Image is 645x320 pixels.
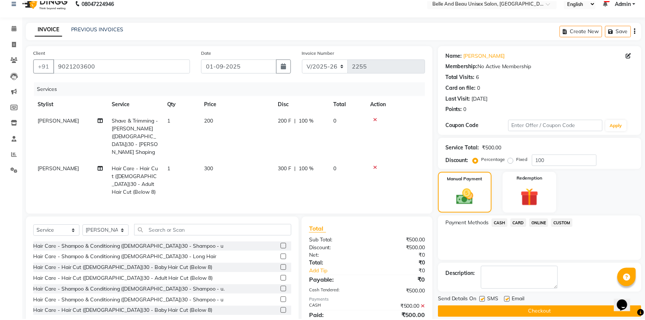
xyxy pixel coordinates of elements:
a: PREVIOUS INVOICES [72,25,124,32]
input: Search or Scan [135,225,293,236]
div: Payable: [306,276,370,285]
input: Search by Name/Mobile/Email/Code [54,59,191,73]
span: ONLINE [533,219,553,228]
div: ₹500.00 [370,237,434,244]
div: [DATE] [475,95,491,102]
th: Action [369,96,428,113]
span: 200 F [280,117,293,125]
a: INVOICE [35,22,63,36]
div: Net: [306,252,370,260]
th: Qty [164,96,201,113]
button: +91 [34,59,54,73]
th: Price [201,96,276,113]
div: ₹0 [370,252,434,260]
div: 0 [467,105,470,113]
label: Percentage [485,156,509,163]
span: 0 [336,165,339,172]
div: Discount: [306,244,370,252]
div: ₹0 [370,276,434,285]
th: Stylist [34,96,108,113]
div: Hair Care - Hair Cut ([DEMOGRAPHIC_DATA])30 - Baby Hair Cut (Below 8) [34,308,214,316]
span: Send Details On [441,296,480,305]
div: 6 [480,73,483,81]
div: Coupon Code [449,121,512,129]
span: Total [311,225,328,233]
div: Services [34,82,434,96]
div: Last Visit: [449,95,474,102]
div: Hair Care - Shampoo & Conditioning ([DEMOGRAPHIC_DATA])30 - Shampoo - u. [34,286,226,294]
div: ₹0 [381,268,434,276]
label: Date [203,49,213,56]
div: ₹0 [370,260,434,268]
a: Add Tip [306,268,380,276]
div: Payments [311,297,428,304]
button: Save [610,25,636,37]
div: Hair Care - Shampoo & Conditioning ([DEMOGRAPHIC_DATA])30 - Shampoo - u [34,297,225,305]
div: Hair Care - Hair Cut ([DEMOGRAPHIC_DATA])30 - Adult Hair Cut (Below 8) [34,275,214,283]
div: Description: [449,270,479,278]
div: Hair Care - Shampoo & Conditioning ([DEMOGRAPHIC_DATA])30 - Shampoo - u [34,243,225,251]
span: 300 F [280,165,293,173]
span: [PERSON_NAME] [38,117,80,124]
iframe: chat widget [619,290,642,313]
div: Points: [449,105,466,113]
label: Manual Payment [450,176,486,183]
span: [PERSON_NAME] [38,165,80,172]
span: Email [516,296,528,305]
div: ₹500.00 [370,304,434,311]
label: Invoice Number [304,49,337,56]
button: Create New [564,25,607,37]
span: Hair Care - Hair Cut ([DEMOGRAPHIC_DATA])30 - Adult Hair Cut (Below 8) [112,165,159,196]
span: 100 % [301,117,316,125]
span: SMS [491,296,502,305]
span: 0 [336,117,339,124]
span: 100 % [301,165,316,173]
div: Card on file: [449,84,479,92]
label: Redemption [521,175,546,182]
input: Enter Offer / Coupon Code [512,120,607,131]
img: _gift.svg [519,186,548,209]
button: Apply [610,120,631,131]
div: Hair Care - Shampoo & Conditioning ([DEMOGRAPHIC_DATA])30 - Long Hair [34,254,218,262]
div: 0 [481,84,484,92]
th: Disc [276,96,331,113]
div: Cash Tendered: [306,288,370,296]
div: Name: [449,51,466,59]
div: ₹500.00 [370,288,434,296]
div: ₹500.00 [370,244,434,252]
div: Discount: [449,157,472,165]
div: Service Total: [449,144,483,152]
span: | [296,117,298,125]
label: Client [34,49,45,56]
div: Membership: [449,62,481,70]
div: Sub Total: [306,237,370,244]
span: CARD [514,219,530,228]
span: 1 [168,165,171,172]
div: Total: [306,260,370,268]
label: Fixed [520,156,531,163]
a: [PERSON_NAME] [467,51,509,59]
div: Total Visits: [449,73,478,81]
span: 200 [206,117,215,124]
div: Hair Care - Hair Cut ([DEMOGRAPHIC_DATA])30 - Baby Hair Cut (Below 8) [34,264,214,272]
span: CUSTOM [555,219,577,228]
img: _cash.svg [454,187,483,207]
span: Payment Methods [449,219,492,227]
span: Shave & Trimming - [PERSON_NAME] ([DEMOGRAPHIC_DATA])30 - [PERSON_NAME] Shaping [112,117,159,155]
span: 1 [168,117,171,124]
span: | [296,165,298,173]
div: CASH [306,304,370,311]
th: Service [108,96,164,113]
span: 300 [206,165,215,172]
span: CASH [495,219,511,228]
div: ₹500.00 [486,144,505,152]
div: No Active Membership [449,62,639,70]
th: Total [331,96,369,113]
